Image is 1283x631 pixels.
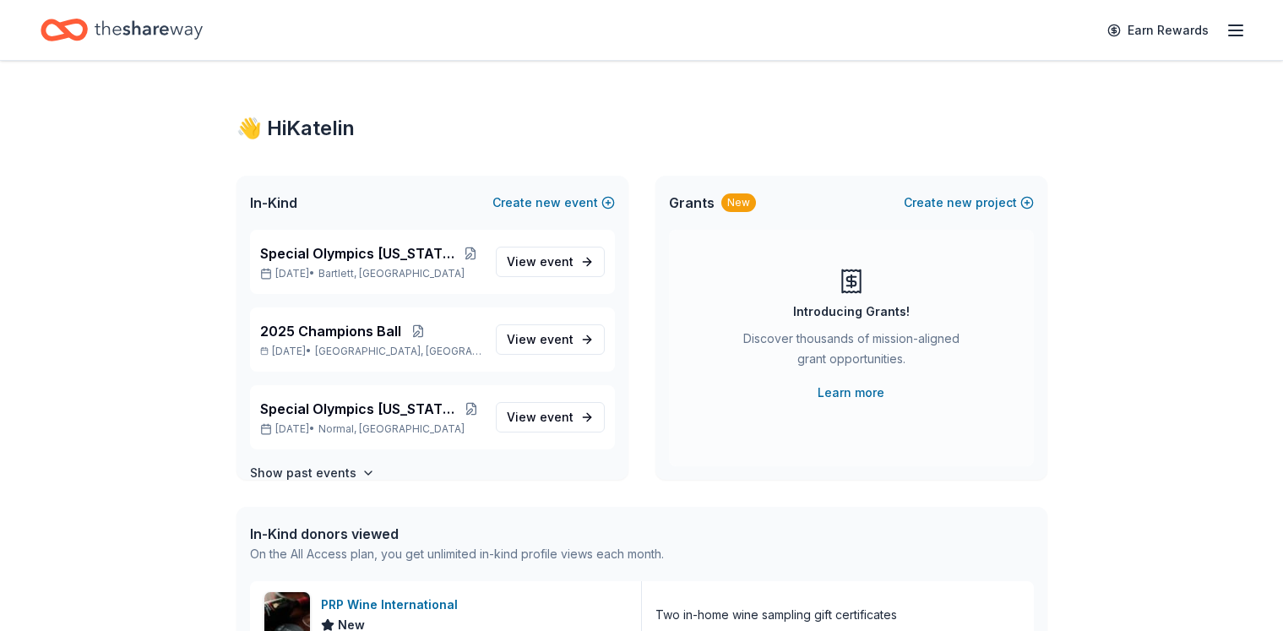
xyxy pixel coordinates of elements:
[947,193,972,213] span: new
[250,544,664,564] div: On the All Access plan, you get unlimited in-kind profile views each month.
[1097,15,1219,46] a: Earn Rewards
[507,329,574,350] span: View
[492,193,615,213] button: Createnewevent
[535,193,561,213] span: new
[496,324,605,355] a: View event
[818,383,884,403] a: Learn more
[904,193,1034,213] button: Createnewproject
[250,463,375,483] button: Show past events
[250,193,297,213] span: In-Kind
[540,254,574,269] span: event
[496,247,605,277] a: View event
[669,193,715,213] span: Grants
[260,321,401,341] span: 2025 Champions Ball
[655,605,897,625] div: Two in-home wine sampling gift certificates
[260,243,459,264] span: Special Olympics [US_STATE] Holiday Party
[250,524,664,544] div: In-Kind donors viewed
[260,345,482,358] p: [DATE] •
[507,407,574,427] span: View
[540,332,574,346] span: event
[260,422,482,436] p: [DATE] •
[318,422,465,436] span: Normal, [GEOGRAPHIC_DATA]
[315,345,481,358] span: [GEOGRAPHIC_DATA], [GEOGRAPHIC_DATA]
[737,329,966,376] div: Discover thousands of mission-aligned grant opportunities.
[496,402,605,432] a: View event
[236,115,1047,142] div: 👋 Hi Katelin
[540,410,574,424] span: event
[321,595,465,615] div: PRP Wine International
[250,463,356,483] h4: Show past events
[318,267,465,280] span: Bartlett, [GEOGRAPHIC_DATA]
[721,193,756,212] div: New
[793,302,910,322] div: Introducing Grants!
[260,267,482,280] p: [DATE] •
[41,10,203,50] a: Home
[507,252,574,272] span: View
[260,399,461,419] span: Special Olympics [US_STATE] Coaches Meeting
